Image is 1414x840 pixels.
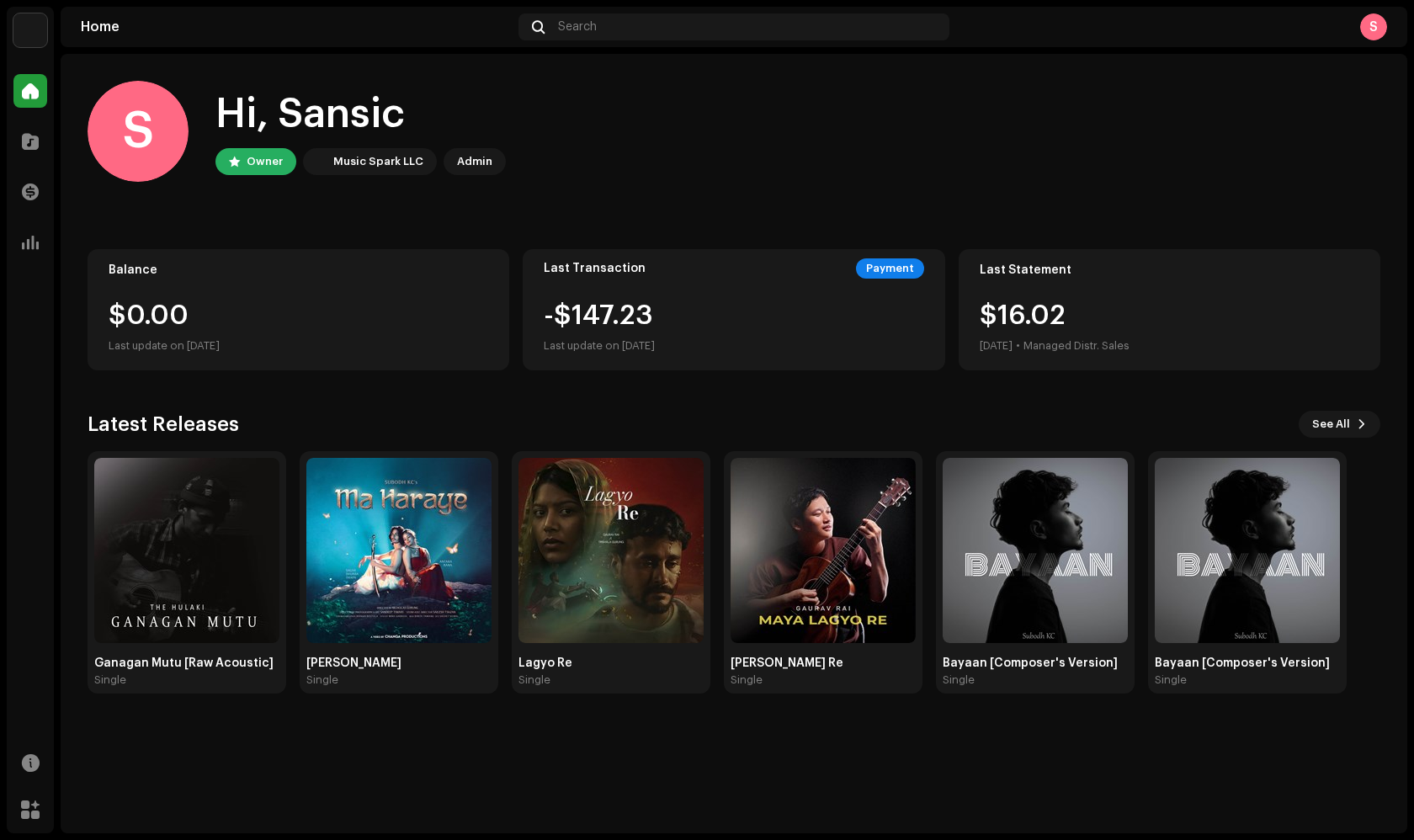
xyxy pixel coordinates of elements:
[731,458,916,643] img: 7e57d48a-dbfb-4b7d-88e0-f08c6d12a790
[959,249,1380,370] re-o-card-value: Last Statement
[306,458,492,643] img: 21cdf520-6355-44f0-9ccf-97ceeb927ab5
[88,249,509,370] re-o-card-value: Balance
[88,411,239,438] h3: Latest Releases
[1155,458,1340,643] img: da6652dd-40c5-44fb-ac11-1e55d653b67f
[1360,13,1387,40] div: S
[306,152,327,172] img: bc4c4277-71b2-49c5-abdf-ca4e9d31f9c1
[731,657,916,670] div: [PERSON_NAME] Re
[518,673,550,687] div: Single
[1023,336,1130,356] div: Managed Distr. Sales
[943,657,1128,670] div: Bayaan [Composer's Version]
[109,336,488,356] div: Last update on [DATE]
[13,13,47,47] img: bc4c4277-71b2-49c5-abdf-ca4e9d31f9c1
[1155,673,1187,687] div: Single
[247,152,283,172] div: Owner
[109,263,488,277] div: Balance
[1312,407,1350,441] span: See All
[980,336,1013,356] div: [DATE]
[544,336,655,356] div: Last update on [DATE]
[457,152,492,172] div: Admin
[94,673,126,687] div: Single
[81,20,512,34] div: Home
[94,458,279,643] img: 508993be-40ef-4fb3-8f8c-4cd18e3111fb
[306,673,338,687] div: Single
[980,263,1359,277] div: Last Statement
[1299,411,1380,438] button: See All
[943,458,1128,643] img: f6025bb5-f82c-4302-89c1-1e81e9ac0e3e
[518,657,704,670] div: Lagyo Re
[333,152,423,172] div: Music Spark LLC
[518,458,704,643] img: 1469840d-1d00-4ceb-bd8e-3aa6257bb460
[88,81,189,182] div: S
[1155,657,1340,670] div: Bayaan [Composer's Version]
[306,657,492,670] div: [PERSON_NAME]
[544,262,646,275] div: Last Transaction
[1016,336,1020,356] div: •
[943,673,975,687] div: Single
[558,20,597,34] span: Search
[731,673,763,687] div: Single
[215,88,506,141] div: Hi, Sansic
[94,657,279,670] div: Ganagan Mutu [Raw Acoustic]
[856,258,924,279] div: Payment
